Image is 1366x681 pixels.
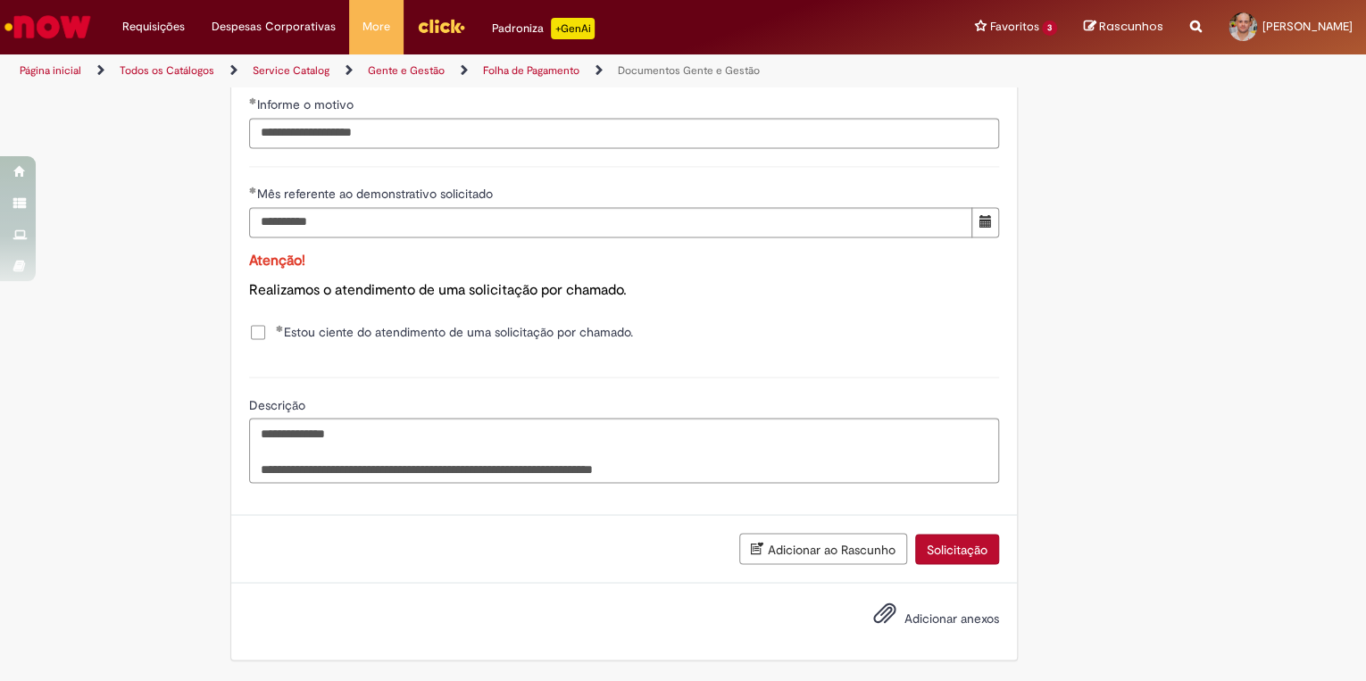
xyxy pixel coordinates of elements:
[417,12,465,39] img: click_logo_yellow_360x200.png
[551,18,595,39] p: +GenAi
[249,252,305,270] span: Atenção!
[249,396,309,412] span: Descrição
[20,63,81,78] a: Página inicial
[249,207,972,237] input: Mês referente ao demonstrativo solicitado 28 August 2025 Thursday
[971,207,999,237] button: Mostrar calendário para Mês referente ao demonstrativo solicitado
[739,533,907,564] button: Adicionar ao Rascunho
[212,18,336,36] span: Despesas Corporativas
[257,186,496,202] span: Mês referente ao demonstrativo solicitado
[249,418,999,484] textarea: Descrição
[483,63,579,78] a: Folha de Pagamento
[276,323,633,341] span: Estou ciente do atendimento de uma solicitação por chamado.
[122,18,185,36] span: Requisições
[368,63,445,78] a: Gente e Gestão
[362,18,390,36] span: More
[120,63,214,78] a: Todos os Catálogos
[13,54,897,87] ul: Trilhas de página
[257,96,357,112] span: Informe o motivo
[249,281,627,299] span: Realizamos o atendimento de uma solicitação por chamado.
[276,325,284,332] span: Obrigatório Preenchido
[989,18,1038,36] span: Favoritos
[618,63,760,78] a: Documentos Gente e Gestão
[249,97,257,104] span: Obrigatório Preenchido
[1099,18,1163,35] span: Rascunhos
[915,534,999,564] button: Solicitação
[253,63,329,78] a: Service Catalog
[249,187,257,194] span: Obrigatório Preenchido
[2,9,94,45] img: ServiceNow
[869,596,901,637] button: Adicionar anexos
[492,18,595,39] div: Padroniza
[249,118,999,148] input: Informe o motivo
[1262,19,1353,34] span: [PERSON_NAME]
[1084,19,1163,36] a: Rascunhos
[904,610,999,626] span: Adicionar anexos
[1042,21,1057,36] span: 3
